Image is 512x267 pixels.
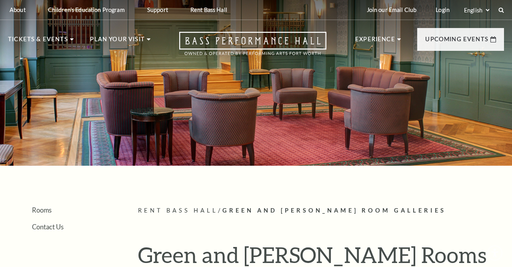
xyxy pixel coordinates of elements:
p: Plan Your Visit [90,34,145,49]
select: Select: [462,6,491,14]
p: Experience [355,34,395,49]
span: Green And [PERSON_NAME] Room Galleries [222,207,446,214]
p: Upcoming Events [425,34,488,49]
p: Tickets & Events [8,34,68,49]
p: Children's Education Program [48,6,125,13]
a: Contact Us [32,223,64,231]
a: Rooms [32,206,52,214]
p: Support [147,6,168,13]
span: Rent Bass Hall [138,207,218,214]
p: / [138,206,504,216]
p: Rent Bass Hall [190,6,227,13]
p: About [10,6,26,13]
